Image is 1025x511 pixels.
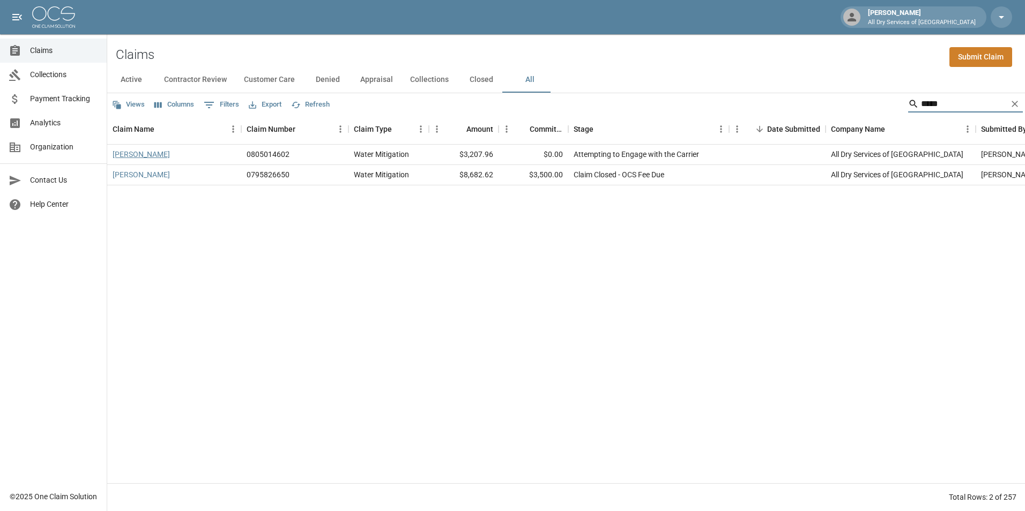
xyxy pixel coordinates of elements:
button: Sort [451,122,466,137]
button: Export [246,96,284,113]
div: dynamic tabs [107,67,1025,93]
span: Contact Us [30,175,98,186]
button: Sort [515,122,530,137]
button: Closed [457,67,506,93]
button: Menu [429,121,445,137]
a: [PERSON_NAME] [113,149,170,160]
img: ocs-logo-white-transparent.png [32,6,75,28]
button: Sort [295,122,310,137]
button: Select columns [152,96,197,113]
div: $8,682.62 [429,165,499,185]
div: Amount [429,114,499,144]
button: Sort [885,122,900,137]
button: open drawer [6,6,28,28]
a: Submit Claim [949,47,1012,67]
div: Claim Number [247,114,295,144]
button: All [506,67,554,93]
div: $0.00 [499,145,568,165]
div: Claim Type [348,114,429,144]
h2: Claims [116,47,154,63]
button: Sort [154,122,169,137]
div: Claim Type [354,114,392,144]
p: All Dry Services of [GEOGRAPHIC_DATA] [868,18,976,27]
span: Analytics [30,117,98,129]
span: Collections [30,69,98,80]
div: Company Name [831,114,885,144]
div: All Dry Services of Atlanta [831,169,963,180]
button: Active [107,67,155,93]
button: Menu [499,121,515,137]
div: Claim Name [113,114,154,144]
div: Committed Amount [499,114,568,144]
a: [PERSON_NAME] [113,169,170,180]
div: Company Name [826,114,976,144]
div: Total Rows: 2 of 257 [949,492,1016,502]
span: Help Center [30,199,98,210]
div: Claim Number [241,114,348,144]
span: Claims [30,45,98,56]
button: Clear [1007,96,1023,112]
div: Claim Closed - OCS Fee Due [574,169,664,180]
div: Date Submitted [767,114,820,144]
button: Menu [332,121,348,137]
div: 0795826650 [247,169,289,180]
div: [PERSON_NAME] [864,7,980,27]
button: Appraisal [352,67,402,93]
div: 0805014602 [247,149,289,160]
button: Customer Care [235,67,303,93]
div: Search [908,95,1023,115]
div: All Dry Services of Atlanta [831,149,963,160]
div: Claim Name [107,114,241,144]
div: Committed Amount [530,114,563,144]
div: $3,500.00 [499,165,568,185]
div: Amount [466,114,493,144]
div: Date Submitted [729,114,826,144]
div: © 2025 One Claim Solution [10,491,97,502]
div: $3,207.96 [429,145,499,165]
button: Contractor Review [155,67,235,93]
button: Denied [303,67,352,93]
div: Water Mitigation [354,149,409,160]
button: Show filters [201,96,242,114]
button: Menu [413,121,429,137]
button: Menu [225,121,241,137]
div: Stage [574,114,593,144]
button: Collections [402,67,457,93]
div: Stage [568,114,729,144]
span: Organization [30,141,98,153]
button: Views [109,96,147,113]
span: Payment Tracking [30,93,98,104]
button: Menu [729,121,745,137]
button: Sort [593,122,608,137]
div: Attempting to Engage with the Carrier [574,149,699,160]
button: Sort [752,122,767,137]
button: Menu [960,121,976,137]
button: Refresh [288,96,332,113]
button: Menu [713,121,729,137]
div: Water Mitigation [354,169,409,180]
button: Sort [392,122,407,137]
